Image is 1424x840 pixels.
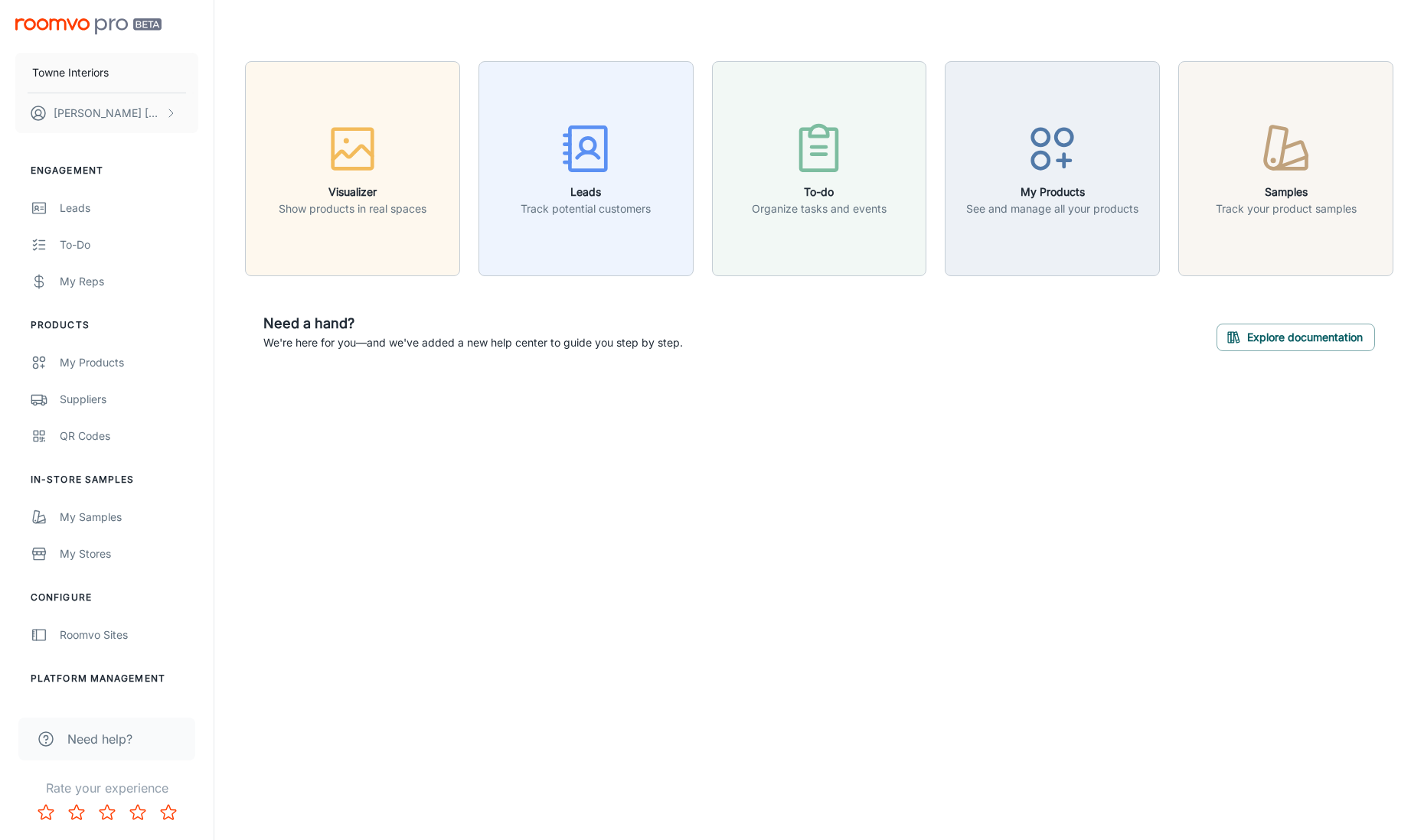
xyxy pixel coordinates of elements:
[478,61,694,276] button: LeadsTrack potential customers
[32,64,109,81] p: Towne Interiors
[752,184,887,200] h6: To-do
[752,200,887,217] p: Organize tasks and events
[263,334,683,351] p: We're here for you—and we've added a new help center to guide you step by step.
[1216,200,1357,217] p: Track your product samples
[279,184,426,200] h6: Visualizer
[945,160,1160,175] a: My ProductsSee and manage all your products
[966,200,1138,217] p: See and manage all your products
[60,428,198,444] div: QR Codes
[712,160,927,175] a: To-doOrganize tasks and events
[1217,328,1375,343] a: Explore documentation
[1216,184,1357,200] h6: Samples
[1178,61,1393,276] button: SamplesTrack your product samples
[60,391,198,408] div: Suppliers
[60,354,198,371] div: My Products
[15,18,162,34] img: Roomvo PRO Beta
[54,105,162,122] p: [PERSON_NAME] [PERSON_NAME]
[478,160,694,175] a: LeadsTrack potential customers
[1217,324,1375,351] button: Explore documentation
[521,200,651,217] p: Track potential customers
[15,53,198,93] button: Towne Interiors
[966,184,1138,200] h6: My Products
[15,93,198,133] button: [PERSON_NAME] [PERSON_NAME]
[945,61,1160,276] button: My ProductsSee and manage all your products
[245,61,460,276] button: VisualizerShow products in real spaces
[712,61,927,276] button: To-doOrganize tasks and events
[263,313,683,334] h6: Need a hand?
[60,236,198,253] div: To-do
[279,200,426,217] p: Show products in real spaces
[1178,160,1393,175] a: SamplesTrack your product samples
[521,184,651,200] h6: Leads
[60,200,198,217] div: Leads
[60,273,198,290] div: My Reps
